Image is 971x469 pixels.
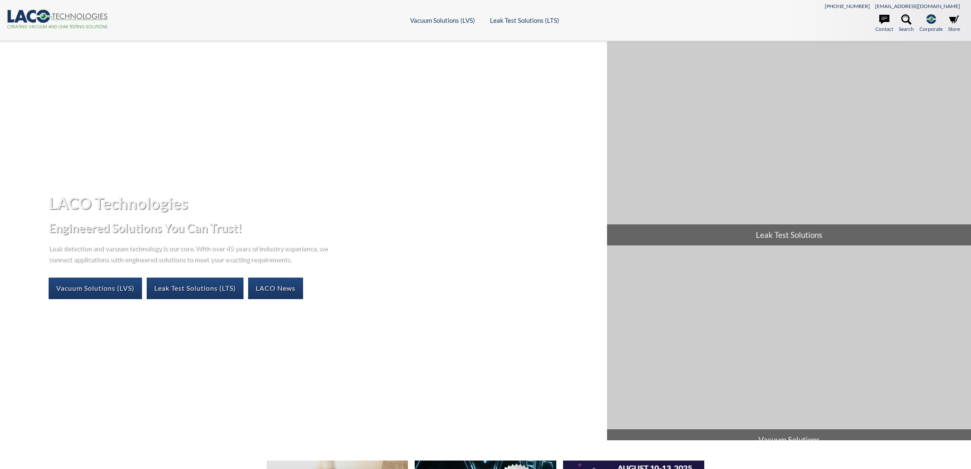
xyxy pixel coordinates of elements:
[899,14,914,33] a: Search
[490,16,559,24] a: Leak Test Solutions (LTS)
[607,224,971,245] span: Leak Test Solutions
[49,243,332,264] p: Leak detection and vacuum technology is our core. With over 45 years of industry experience, we c...
[875,14,893,33] a: Contact
[825,3,870,9] a: [PHONE_NUMBER]
[49,193,600,213] h1: LACO Technologies
[248,278,303,299] a: LACO News
[147,278,243,299] a: Leak Test Solutions (LTS)
[607,246,971,450] a: Vacuum Solutions
[49,278,142,299] a: Vacuum Solutions (LVS)
[948,14,960,33] a: Store
[919,25,943,33] span: Corporate
[607,41,971,245] a: Leak Test Solutions
[875,3,960,9] a: [EMAIL_ADDRESS][DOMAIN_NAME]
[49,220,600,236] h2: Engineered Solutions You Can Trust!
[607,429,971,450] span: Vacuum Solutions
[410,16,475,24] a: Vacuum Solutions (LVS)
